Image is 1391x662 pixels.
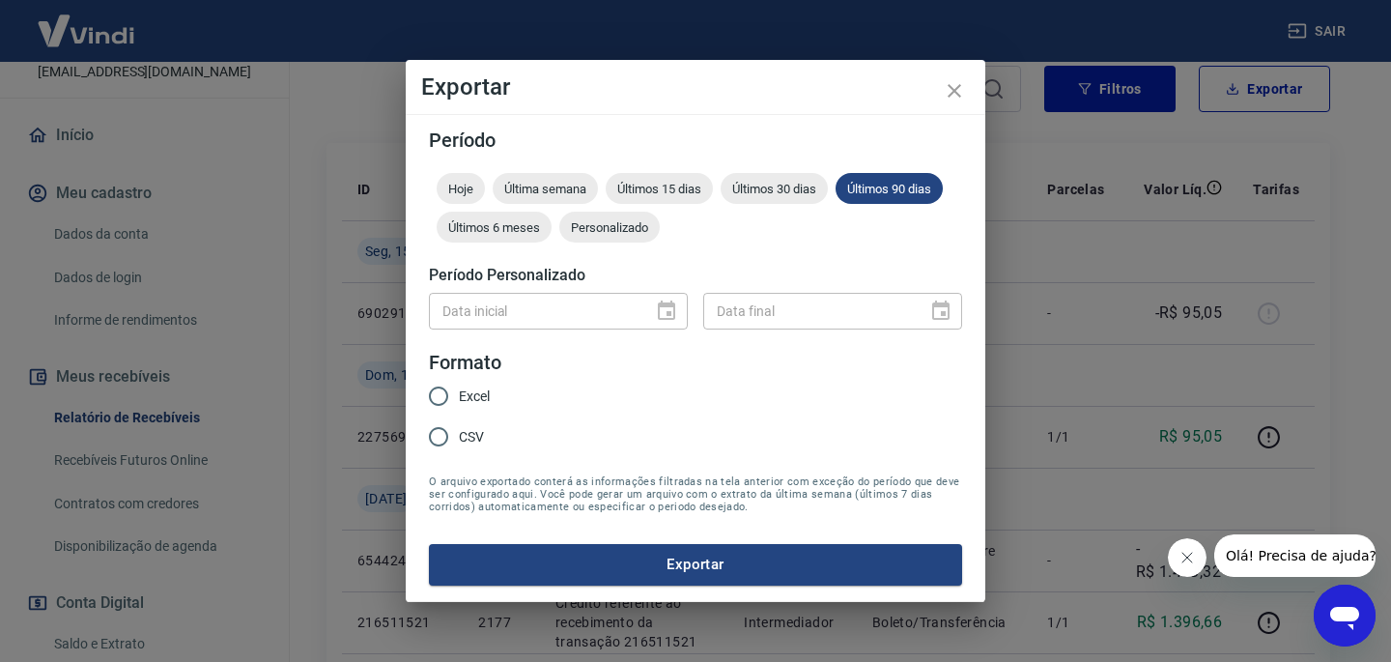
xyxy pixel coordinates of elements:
[429,544,962,585] button: Exportar
[606,182,713,196] span: Últimos 15 dias
[429,293,639,329] input: DD/MM/YYYY
[836,173,943,204] div: Últimos 90 dias
[1314,585,1376,647] iframe: Botão para abrir a janela de mensagens
[429,349,501,377] legend: Formato
[721,173,828,204] div: Últimos 30 dias
[437,220,552,235] span: Últimos 6 meses
[1214,534,1376,577] iframe: Mensagem da empresa
[429,130,962,150] h5: Período
[429,475,962,513] span: O arquivo exportado conterá as informações filtradas na tela anterior com exceção do período que ...
[1168,538,1206,577] iframe: Fechar mensagem
[493,173,598,204] div: Última semana
[931,68,978,114] button: close
[459,427,484,447] span: CSV
[559,220,660,235] span: Personalizado
[703,293,914,329] input: DD/MM/YYYY
[421,75,970,99] h4: Exportar
[437,212,552,243] div: Últimos 6 meses
[721,182,828,196] span: Últimos 30 dias
[459,387,490,407] span: Excel
[836,182,943,196] span: Últimos 90 dias
[606,173,713,204] div: Últimos 15 dias
[12,14,162,29] span: Olá! Precisa de ajuda?
[493,182,598,196] span: Última semana
[437,182,485,196] span: Hoje
[429,266,962,285] h5: Período Personalizado
[559,212,660,243] div: Personalizado
[437,173,485,204] div: Hoje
